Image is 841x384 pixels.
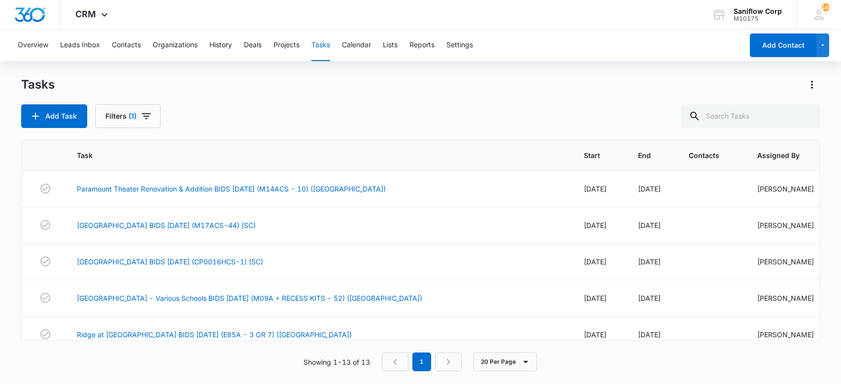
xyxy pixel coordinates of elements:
button: Overview [18,30,48,61]
button: Tasks [311,30,330,61]
div: [PERSON_NAME] [757,256,814,267]
span: [DATE] [638,330,661,339]
button: Deals [244,30,262,61]
span: 168 [822,3,830,11]
span: [DATE] [638,185,661,193]
span: [DATE] [638,221,661,229]
em: 1 [412,352,431,371]
span: [DATE] [584,185,606,193]
button: Add Contact [750,33,816,57]
button: Actions [804,77,820,93]
div: account name [734,7,782,15]
button: Contacts [112,30,141,61]
div: [PERSON_NAME] [757,184,814,194]
span: [DATE] [584,294,606,302]
button: Add Task [21,104,87,128]
span: [DATE] [638,294,661,302]
input: Search Tasks [681,104,820,128]
span: (1) [129,113,136,120]
span: [DATE] [584,221,606,229]
span: Start [584,150,600,160]
span: End [638,150,651,160]
a: [GEOGRAPHIC_DATA] - Various Schools BIDS [DATE] (M09A + RECESS KITS - 52) ([GEOGRAPHIC_DATA]) [77,293,422,303]
h1: Tasks [21,77,55,92]
div: [PERSON_NAME] [757,220,814,230]
button: Organizations [153,30,198,61]
span: Contacts [689,150,719,160]
button: Lists [383,30,398,61]
a: Paramount Theater Renovation & Addition BIDS [DATE] (M14ACS - 10) ([GEOGRAPHIC_DATA]) [77,184,386,194]
p: Showing 1-13 of 13 [303,357,370,367]
a: Ridge at [GEOGRAPHIC_DATA] BIDS [DATE] (E85A - 3 OR 7) ([GEOGRAPHIC_DATA]) [77,329,352,340]
span: Assigned By [757,150,800,160]
div: [PERSON_NAME] [757,329,814,340]
button: Filters(1) [95,104,161,128]
button: Calendar [342,30,371,61]
button: Reports [409,30,435,61]
button: Leads Inbox [60,30,100,61]
div: notifications count [822,3,830,11]
button: 20 Per Page [473,352,537,371]
a: [GEOGRAPHIC_DATA] BIDS [DATE] (M17ACS-44) (SC) [77,220,256,230]
button: Settings [446,30,473,61]
button: History [209,30,232,61]
span: [DATE] [584,257,606,266]
nav: Pagination [382,352,462,371]
button: Projects [273,30,300,61]
span: CRM [75,9,96,19]
div: [PERSON_NAME] [757,293,814,303]
span: [DATE] [584,330,606,339]
div: account id [734,15,782,22]
span: [DATE] [638,257,661,266]
span: Task [77,150,546,160]
a: [GEOGRAPHIC_DATA] BIDS [DATE] (CP0016HCS-1) (SC) [77,256,263,267]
